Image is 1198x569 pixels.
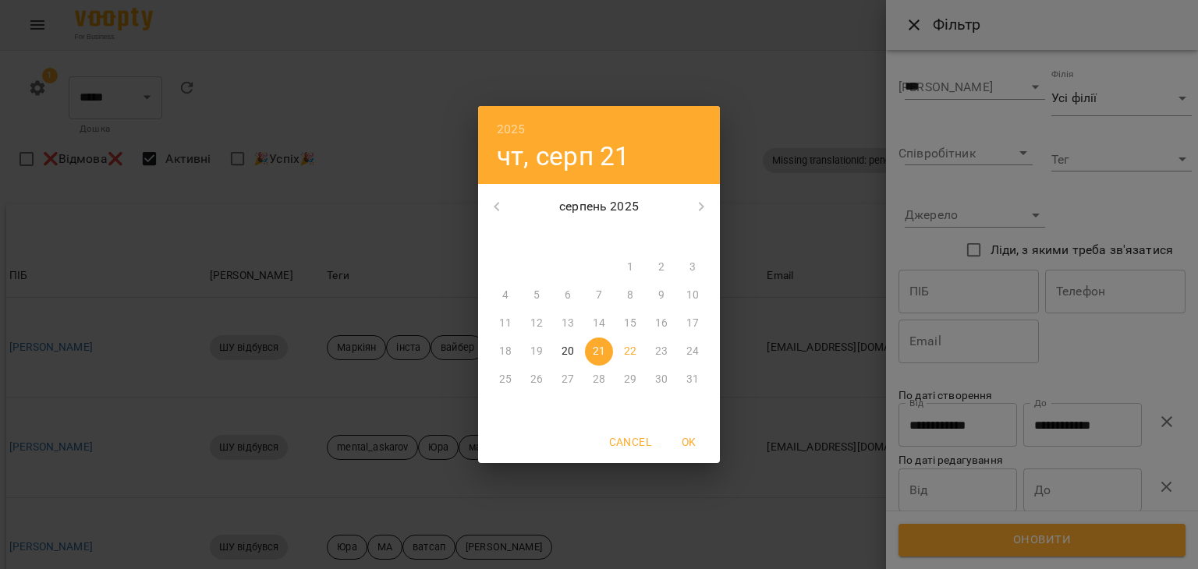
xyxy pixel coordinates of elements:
[664,428,714,456] button: OK
[616,230,644,246] span: пт
[670,433,707,451] span: OK
[624,344,636,359] p: 22
[554,338,582,366] button: 20
[585,338,613,366] button: 21
[491,230,519,246] span: пн
[616,338,644,366] button: 22
[679,230,707,246] span: нд
[603,428,657,456] button: Cancel
[497,140,630,172] button: чт, серп 21
[562,344,574,359] p: 20
[523,230,551,246] span: вт
[585,230,613,246] span: чт
[497,118,526,140] button: 2025
[516,197,683,216] p: серпень 2025
[554,230,582,246] span: ср
[593,344,605,359] p: 21
[647,230,675,246] span: сб
[609,433,651,451] span: Cancel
